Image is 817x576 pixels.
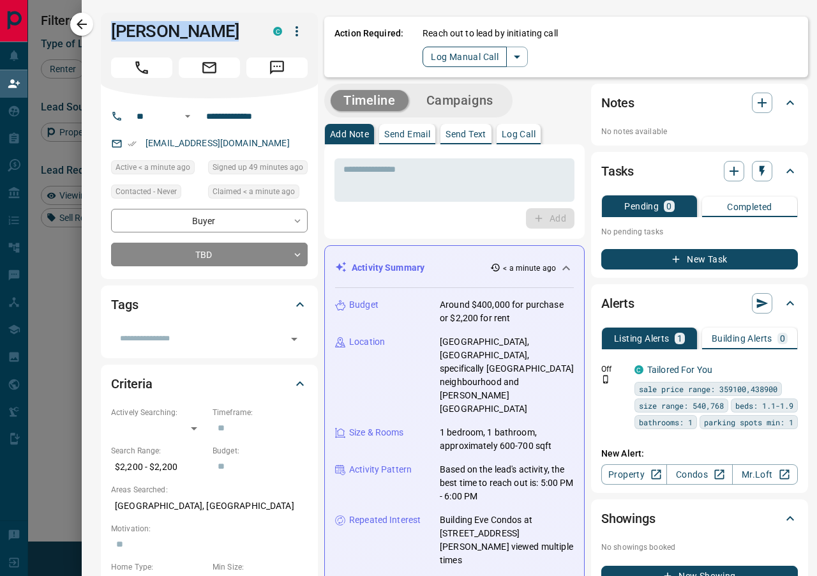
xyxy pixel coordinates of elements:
button: New Task [601,249,798,269]
div: condos.ca [273,27,282,36]
p: 0 [780,334,785,343]
p: Areas Searched: [111,484,308,496]
p: Send Email [384,130,430,139]
p: Size & Rooms [349,426,404,439]
div: split button [423,47,528,67]
p: Completed [727,202,772,211]
svg: Push Notification Only [601,375,610,384]
p: Repeated Interest [349,513,421,527]
div: TBD [111,243,308,266]
a: Tailored For You [647,365,712,375]
div: Tue Sep 16 2025 [208,185,308,202]
div: Tags [111,289,308,320]
p: No pending tasks [601,222,798,241]
span: Contacted - Never [116,185,177,198]
p: Timeframe: [213,407,308,418]
h2: Alerts [601,293,634,314]
h2: Criteria [111,374,153,394]
a: Property [601,464,667,485]
button: Open [180,109,195,124]
div: Tue Sep 16 2025 [111,160,202,178]
h2: Notes [601,93,634,113]
p: [GEOGRAPHIC_DATA], [GEOGRAPHIC_DATA], specifically [GEOGRAPHIC_DATA] neighbourhood and [PERSON_NA... [440,335,574,416]
div: Tue Sep 16 2025 [208,160,308,178]
p: Log Call [502,130,536,139]
span: size range: 540,768 [639,399,724,412]
div: Criteria [111,368,308,399]
p: < a minute ago [503,262,556,274]
p: Location [349,335,385,349]
span: Claimed < a minute ago [213,185,295,198]
p: No showings booked [601,542,798,553]
span: sale price range: 359100,438900 [639,383,777,395]
p: Actively Searching: [111,407,206,418]
h2: Tags [111,294,138,315]
button: Timeline [331,90,408,111]
button: Log Manual Call [423,47,507,67]
p: Off [601,363,627,375]
p: 0 [666,202,671,211]
p: Activity Summary [352,261,424,275]
p: 1 bedroom, 1 bathroom, approximately 600-700 sqft [440,426,574,453]
p: Listing Alerts [614,334,670,343]
a: [EMAIL_ADDRESS][DOMAIN_NAME] [146,138,290,148]
p: $2,200 - $2,200 [111,457,206,478]
span: parking spots min: 1 [704,416,793,428]
p: Send Text [446,130,486,139]
span: Call [111,57,172,78]
p: Reach out to lead by initiating call [423,27,558,40]
p: Action Required: [334,27,403,67]
p: Pending [624,202,659,211]
h2: Tasks [601,161,634,181]
button: Open [285,330,303,348]
span: bathrooms: 1 [639,416,693,428]
p: New Alert: [601,447,798,460]
p: Home Type: [111,561,206,573]
p: Motivation: [111,523,308,534]
a: Condos [666,464,732,485]
div: Alerts [601,288,798,319]
span: Signed up 49 minutes ago [213,161,303,174]
span: Message [246,57,308,78]
div: Tasks [601,156,798,186]
h1: [PERSON_NAME] [111,21,254,42]
div: Notes [601,87,798,118]
span: Active < a minute ago [116,161,190,174]
button: Campaigns [414,90,506,111]
div: Activity Summary< a minute ago [335,256,574,280]
p: Around $400,000 for purchase or $2,200 for rent [440,298,574,325]
p: Based on the lead's activity, the best time to reach out is: 5:00 PM - 6:00 PM [440,463,574,503]
p: Budget: [213,445,308,457]
div: Showings [601,503,798,534]
p: Activity Pattern [349,463,412,476]
p: [GEOGRAPHIC_DATA], [GEOGRAPHIC_DATA] [111,496,308,517]
a: Mr.Loft [732,464,798,485]
div: condos.ca [634,365,643,374]
p: Add Note [330,130,369,139]
svg: Email Verified [128,139,137,148]
div: Buyer [111,209,308,232]
span: Email [179,57,240,78]
p: 1 [677,334,682,343]
p: Building Alerts [712,334,772,343]
p: Budget [349,298,379,312]
p: Min Size: [213,561,308,573]
span: beds: 1.1-1.9 [735,399,793,412]
p: Building Eve Condos at [STREET_ADDRESS][PERSON_NAME] viewed multiple times [440,513,574,567]
p: Search Range: [111,445,206,457]
p: No notes available [601,126,798,137]
h2: Showings [601,508,656,529]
